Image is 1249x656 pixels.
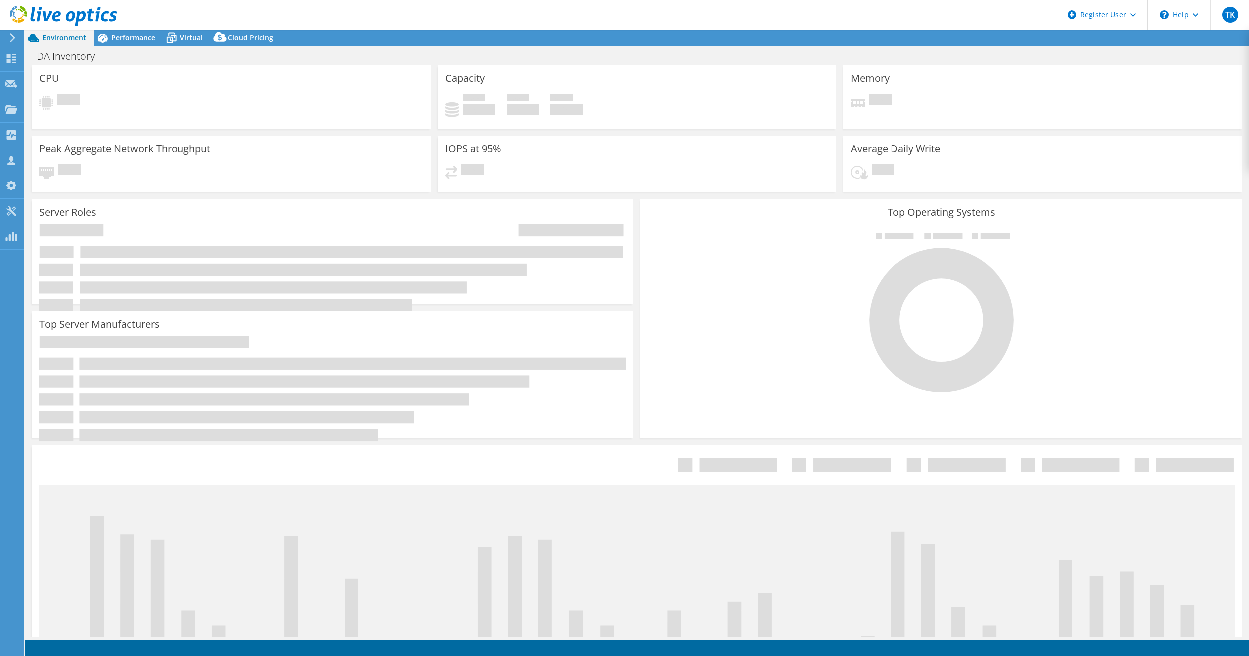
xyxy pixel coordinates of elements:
h3: Memory [851,73,890,84]
span: Total [550,94,573,104]
h3: Top Server Manufacturers [39,319,160,329]
span: Pending [57,94,80,107]
span: Pending [58,164,81,177]
h3: Peak Aggregate Network Throughput [39,143,210,154]
h3: Top Operating Systems [648,207,1234,218]
h3: Capacity [445,73,485,84]
span: Environment [42,33,86,42]
span: Used [463,94,485,104]
span: Pending [869,94,892,107]
span: Free [507,94,529,104]
h4: 0 GiB [463,104,495,115]
svg: \n [1160,10,1169,19]
span: Pending [461,164,484,177]
h3: IOPS at 95% [445,143,501,154]
h3: CPU [39,73,59,84]
span: Performance [111,33,155,42]
span: TK [1222,7,1238,23]
span: Pending [872,164,894,177]
span: Virtual [180,33,203,42]
h4: 0 GiB [507,104,539,115]
h1: DA Inventory [32,51,110,62]
h3: Server Roles [39,207,96,218]
span: Cloud Pricing [228,33,273,42]
h4: 0 GiB [550,104,583,115]
h3: Average Daily Write [851,143,940,154]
